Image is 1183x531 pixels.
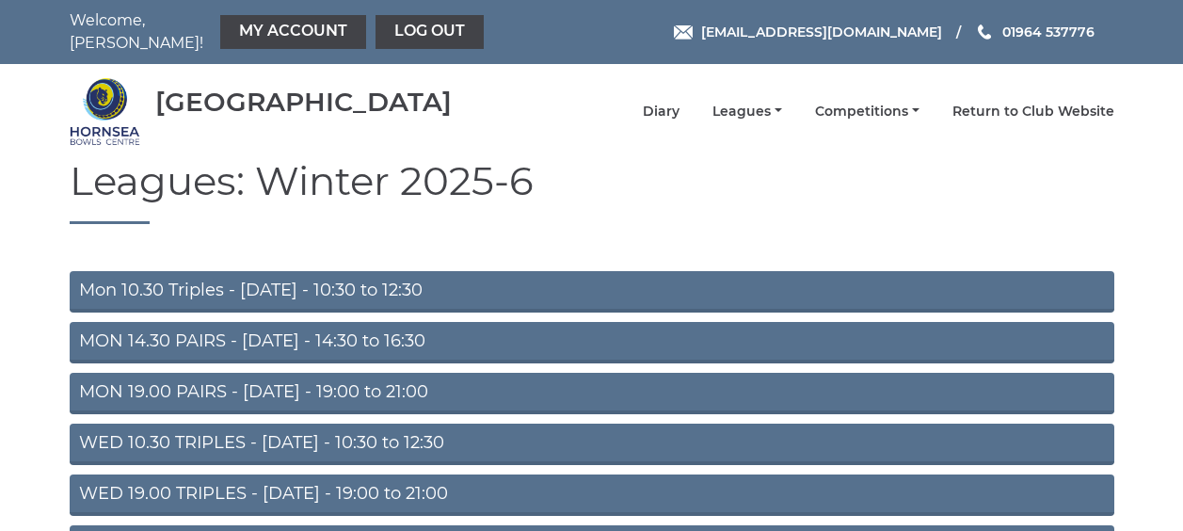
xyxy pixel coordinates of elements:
[1002,24,1095,40] span: 01964 537776
[70,9,488,55] nav: Welcome, [PERSON_NAME]!
[674,25,693,40] img: Email
[701,24,942,40] span: [EMAIL_ADDRESS][DOMAIN_NAME]
[70,76,140,147] img: Hornsea Bowls Centre
[376,15,484,49] a: Log out
[643,103,679,121] a: Diary
[712,103,782,121] a: Leagues
[70,271,1114,313] a: Mon 10.30 Triples - [DATE] - 10:30 to 12:30
[70,373,1114,414] a: MON 19.00 PAIRS - [DATE] - 19:00 to 21:00
[70,424,1114,465] a: WED 10.30 TRIPLES - [DATE] - 10:30 to 12:30
[70,475,1114,516] a: WED 19.00 TRIPLES - [DATE] - 19:00 to 21:00
[975,22,1095,42] a: Phone us 01964 537776
[674,22,942,42] a: Email [EMAIL_ADDRESS][DOMAIN_NAME]
[815,103,919,121] a: Competitions
[952,103,1114,121] a: Return to Club Website
[155,88,452,117] div: [GEOGRAPHIC_DATA]
[978,24,991,40] img: Phone us
[70,322,1114,363] a: MON 14.30 PAIRS - [DATE] - 14:30 to 16:30
[220,15,366,49] a: My Account
[70,159,1114,224] h1: Leagues: Winter 2025-6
